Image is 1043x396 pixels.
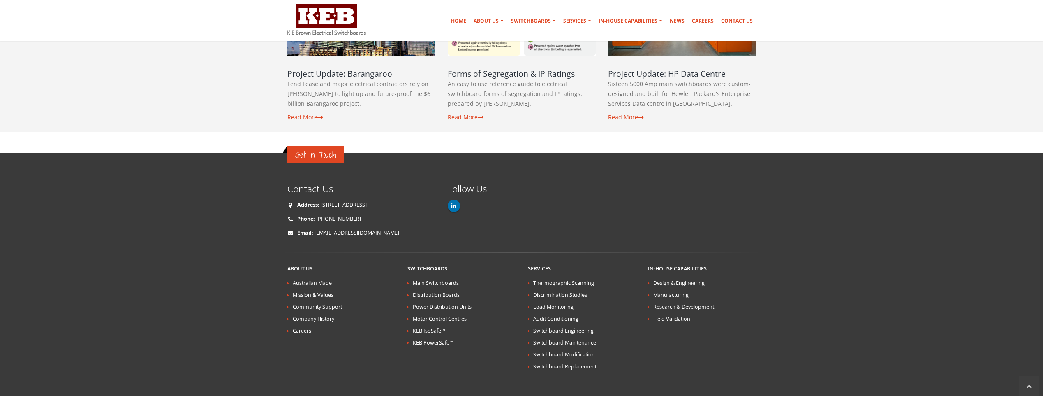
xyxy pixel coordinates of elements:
a: News [666,13,688,29]
a: Read More [608,113,644,121]
a: Switchboard Modification [533,351,595,358]
a: Manufacturing [653,291,689,298]
a: Services [560,13,594,29]
a: Load Monitoring [533,303,574,310]
a: Switchboards [407,265,447,272]
p: Lend Lease and major electrical contractors rely on [PERSON_NAME] to light up and future-proof th... [287,79,435,109]
a: [PHONE_NUMBER] [316,215,361,222]
span: Get in Touch [295,148,336,161]
a: Project Update: HP Data Centre [608,68,726,79]
a: About Us [470,13,507,29]
a: Careers [689,13,717,29]
p: An easy to use reference guide to electrical switchboard forms of segregation and IP ratings, pre... [448,79,596,109]
a: Field Validation [653,315,690,322]
a: Contact Us [718,13,756,29]
a: Distribution Boards [413,291,460,298]
a: Read More [287,113,323,121]
a: Services [528,265,551,272]
strong: Address: [297,201,319,208]
a: Audit Conditioning [533,315,578,322]
h4: Follow Us [448,183,516,194]
a: Switchboard Engineering [533,327,594,334]
a: Mission & Values [293,291,333,298]
a: Switchboards [508,13,559,29]
a: KEB IsoSafe™ [413,327,445,334]
a: Switchboard Replacement [533,363,597,370]
a: Discrimination Studies [533,291,587,298]
strong: Email: [297,229,313,236]
a: Linkedin [448,200,460,212]
a: Design & Engineering [653,280,705,287]
h4: Contact Us [287,183,435,194]
a: In-house Capabilities [595,13,666,29]
a: KEB PowerSafe™ [413,339,453,346]
a: About Us [287,265,312,272]
a: Read More [448,113,483,121]
a: Careers [293,327,311,334]
a: In-house Capabilities [648,265,707,272]
a: Project Update: Barangaroo [287,68,392,79]
a: Company History [293,315,334,322]
a: Power Distribution Units [413,303,472,310]
a: Home [448,13,469,29]
p: Sixteen 5000 Amp main switchboards were custom-designed and built for Hewlett Packard's Enterpris... [608,79,756,109]
a: [EMAIL_ADDRESS][DOMAIN_NAME] [315,229,399,236]
strong: Phone: [297,215,315,222]
a: Australian Made [293,280,332,287]
a: Thermographic Scanning [533,280,594,287]
a: Community Support [293,303,342,310]
a: Motor Control Centres [413,315,467,322]
a: [STREET_ADDRESS] [321,201,367,208]
a: Forms of Segregation & IP Ratings [448,68,575,79]
img: K E Brown Electrical Switchboards [287,4,366,35]
a: Switchboard Maintenance [533,339,596,346]
a: Research & Development [653,303,714,310]
a: Main Switchboards [413,280,459,287]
